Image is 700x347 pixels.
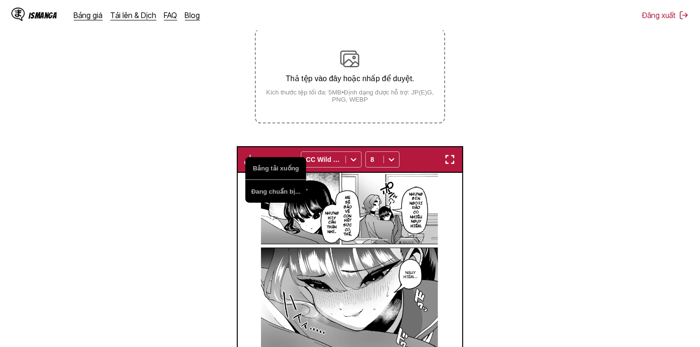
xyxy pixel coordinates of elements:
[164,10,177,20] a: FAQ
[28,11,57,20] div: IsManga
[11,8,25,21] img: IsManga Logo
[74,10,103,20] a: Bảng giá
[185,10,200,20] a: Blog
[642,10,689,20] button: Đăng xuất
[407,190,425,231] p: Nhưng bên ngoài đảo có nhiều nguy hiểm.
[11,8,74,23] a: IsManga LogoIsManga
[245,180,306,203] button: Đang chuẩn bị...
[245,157,306,180] button: Bảng tải xuống
[256,89,444,103] small: Kích thước tệp tối đa: 5MB • Định dạng được hỗ trợ: JP(E)G, PNG, WEBP
[402,269,420,281] p: Nguy hiểm…
[323,209,341,236] p: nhưng hãy cẩn thận nhé.
[340,194,355,238] p: Mẹ sẽ bảo vệ con hết sức có thể,
[111,10,157,20] a: Tải lên & Dịch
[679,10,689,20] img: Sign out
[256,74,444,83] p: Thả tệp vào đây hoặc nhấp để duyệt.
[244,154,256,165] img: Download translated images
[444,154,456,165] img: Enter fullscreen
